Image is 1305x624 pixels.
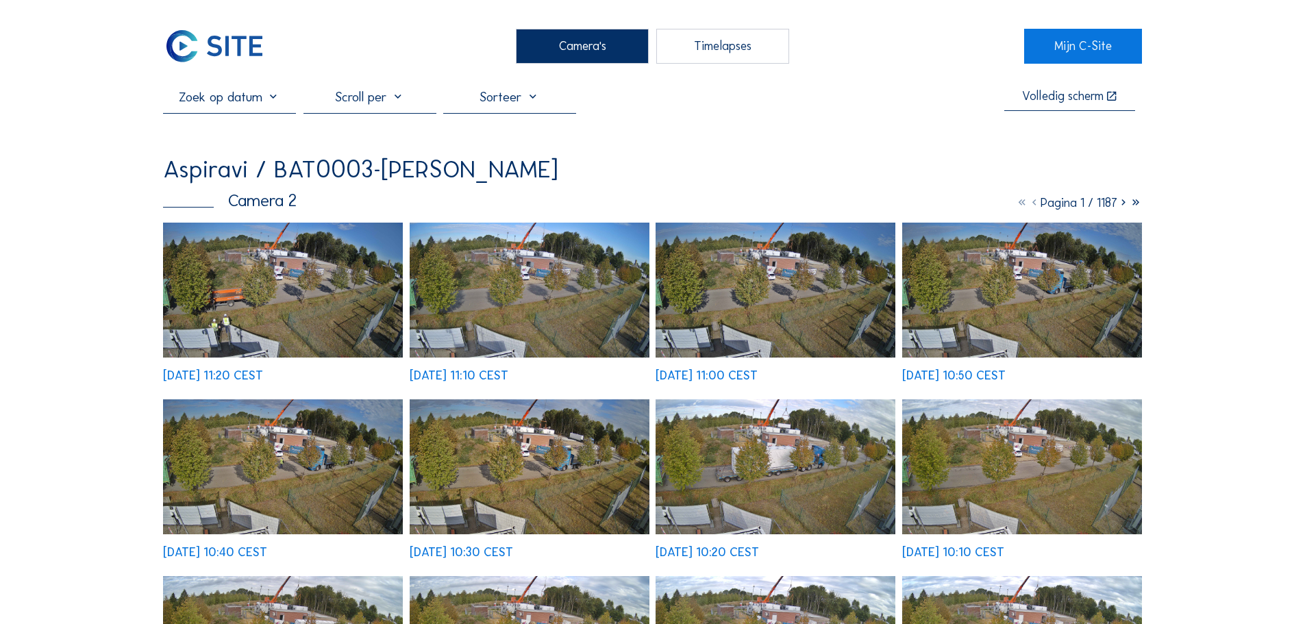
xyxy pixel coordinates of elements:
div: [DATE] 11:20 CEST [163,370,263,382]
img: image_53052448 [902,399,1142,534]
a: C-SITE Logo [163,29,280,63]
div: Camera 2 [163,192,297,210]
div: [DATE] 10:50 CEST [902,370,1006,382]
img: image_53054056 [410,223,649,358]
img: C-SITE Logo [163,29,266,63]
div: Timelapses [656,29,789,63]
div: [DATE] 11:00 CEST [656,370,758,382]
div: [DATE] 10:20 CEST [656,547,759,559]
img: image_53053028 [410,399,649,534]
div: [DATE] 10:40 CEST [163,547,267,559]
img: image_53053760 [656,223,895,358]
div: Aspiravi / BAT0003-[PERSON_NAME] [163,157,558,182]
div: [DATE] 11:10 CEST [410,370,508,382]
img: image_53054343 [163,223,403,358]
div: [DATE] 10:30 CEST [410,547,513,559]
input: Zoek op datum 󰅀 [163,88,296,105]
a: Mijn C-Site [1024,29,1141,63]
div: Camera's [516,29,649,63]
img: image_53053241 [163,399,403,534]
img: image_53052737 [656,399,895,534]
span: Pagina 1 / 1187 [1041,195,1117,210]
div: Volledig scherm [1022,90,1104,103]
img: image_53053529 [902,223,1142,358]
div: [DATE] 10:10 CEST [902,547,1004,559]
